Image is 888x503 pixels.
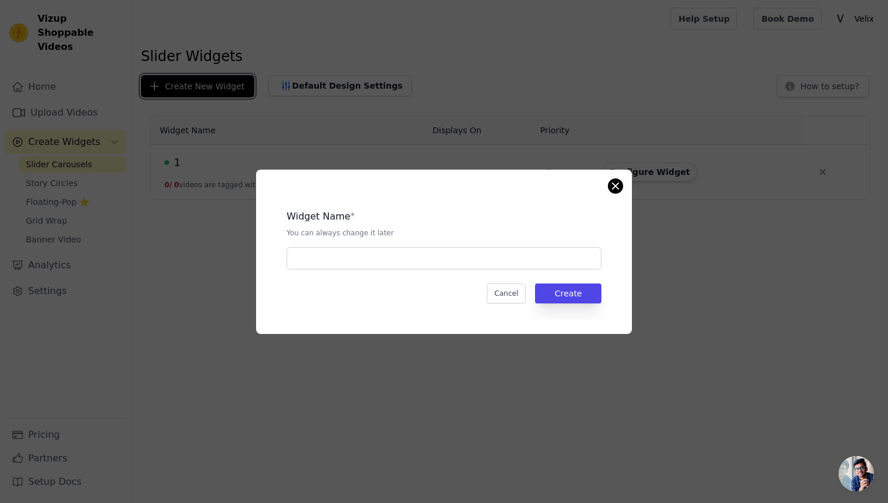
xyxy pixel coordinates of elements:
[487,283,526,303] button: Cancel
[287,228,601,238] p: You can always change it later
[839,456,874,491] a: Open chat
[608,179,623,193] button: Close modal
[287,210,351,224] legend: Widget Name
[535,283,601,303] button: Create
